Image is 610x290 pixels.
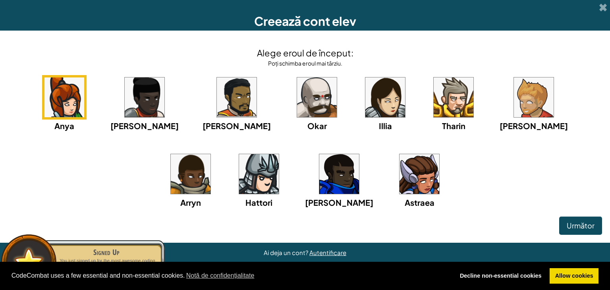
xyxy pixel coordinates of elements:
span: Okar [307,121,327,131]
img: portrait.png [319,154,359,194]
span: Arryn [180,197,201,207]
img: portrait.png [400,154,439,194]
img: portrait.png [365,77,405,117]
img: portrait.png [171,154,210,194]
span: Illia [379,121,392,131]
a: learn more about cookies [185,270,256,282]
span: Hattori [245,197,272,207]
img: portrait.png [297,77,337,117]
img: portrait.png [514,77,554,117]
p: You just signed up for the most awesome coding game. [56,258,156,269]
span: Astraea [405,197,434,207]
a: deny cookies [454,268,547,284]
button: Următor [559,217,602,235]
span: Anya [54,121,74,131]
span: [PERSON_NAME] [305,197,373,207]
span: [PERSON_NAME] [203,121,271,131]
h4: Alege eroul de început: [257,46,353,59]
a: Autentificare [309,249,346,256]
div: Poți schimba eroul mai târziu. [257,59,353,67]
img: default.png [11,244,47,280]
span: Creează cont elev [254,14,356,29]
span: Ai deja un cont? [264,249,309,256]
span: [PERSON_NAME] [110,121,179,131]
span: [PERSON_NAME] [500,121,568,131]
img: portrait.png [434,77,473,117]
span: Următor [567,221,595,230]
img: portrait.png [44,77,84,117]
img: portrait.png [125,77,164,117]
span: Tharin [442,121,465,131]
img: portrait.png [217,77,257,117]
span: CodeCombat uses a few essential and non-essential cookies. [12,270,448,282]
img: portrait.png [239,154,279,194]
div: Signed Up [56,247,156,258]
a: allow cookies [550,268,598,284]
